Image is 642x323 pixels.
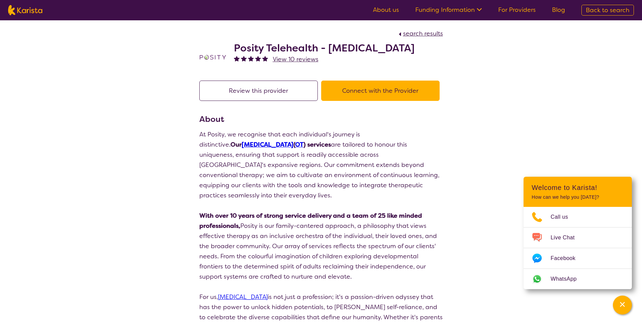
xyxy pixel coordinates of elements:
p: How can we help you [DATE]? [532,194,624,200]
span: Live Chat [551,233,583,243]
span: Back to search [586,6,629,14]
a: [MEDICAL_DATA] [218,293,268,301]
strong: Our ( ) services [230,141,331,149]
h2: Welcome to Karista! [532,184,624,192]
a: Web link opens in a new tab. [524,269,632,289]
div: Channel Menu [524,177,632,289]
p: At Posity, we recognise that each individual's journey is distinctive. are tailored to honour thi... [199,129,443,200]
img: Karista logo [8,5,42,15]
a: For Providers [498,6,536,14]
a: [MEDICAL_DATA] [242,141,293,149]
a: View 10 reviews [273,54,318,64]
a: Review this provider [199,87,321,95]
p: Posity is our family-cantered approach, a philosophy that views effective therapy as an inclusive... [199,211,443,282]
img: fullstar [248,56,254,61]
span: Call us [551,212,576,222]
span: View 10 reviews [273,55,318,63]
button: Channel Menu [613,296,632,315]
a: Funding Information [415,6,482,14]
a: OT [295,141,304,149]
h2: Posity Telehealth - [MEDICAL_DATA] [234,42,415,54]
ul: Choose channel [524,207,632,289]
a: search results [397,29,443,38]
a: About us [373,6,399,14]
img: fullstar [255,56,261,61]
button: Review this provider [199,81,318,101]
h3: About [199,113,443,125]
img: t1bslo80pcylnzwjhndq.png [199,44,226,71]
button: Connect with the Provider [321,81,440,101]
span: search results [403,29,443,38]
img: fullstar [241,56,247,61]
a: Back to search [581,5,634,16]
a: Connect with the Provider [321,87,443,95]
span: Facebook [551,253,583,263]
span: WhatsApp [551,274,585,284]
strong: With over 10 years of strong service delivery and a team of 25 like minded professionals, [199,212,422,230]
img: fullstar [234,56,240,61]
img: fullstar [262,56,268,61]
a: Blog [552,6,565,14]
